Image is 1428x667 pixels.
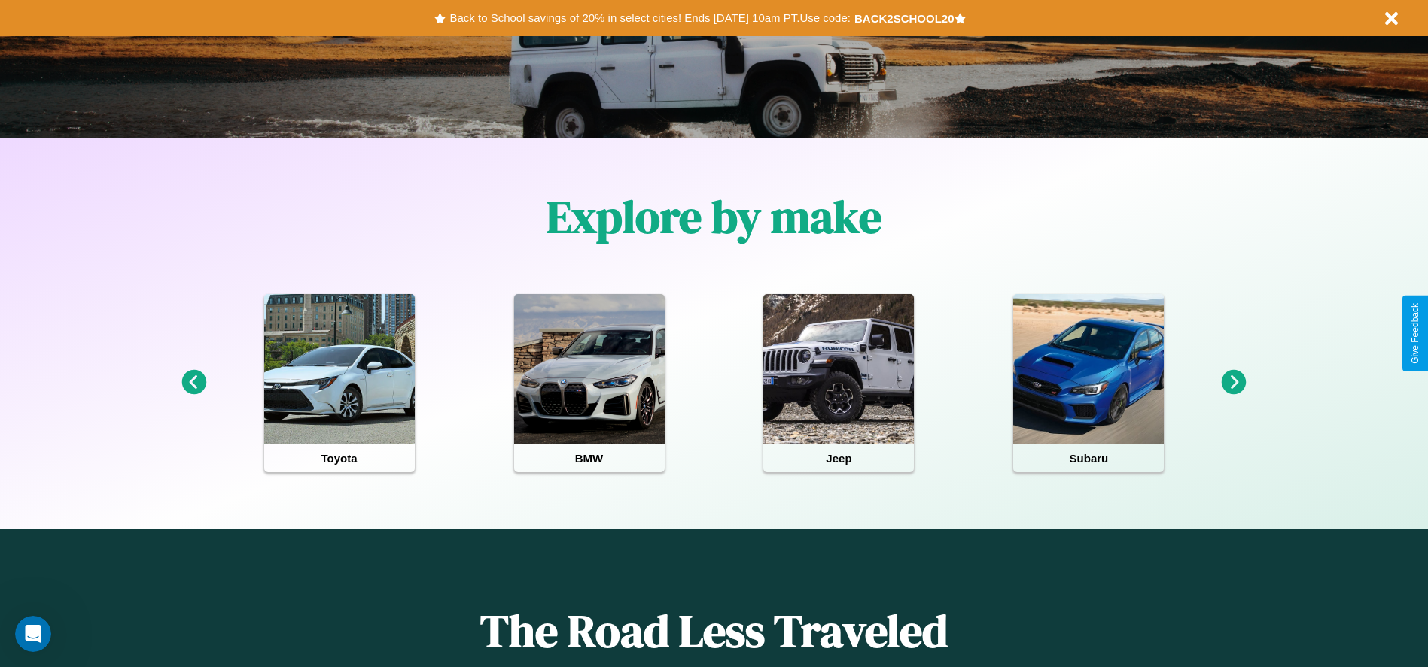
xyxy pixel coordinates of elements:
[514,444,665,472] h4: BMW
[264,444,415,472] h4: Toyota
[15,616,51,652] iframe: Intercom live chat
[1410,303,1420,364] div: Give Feedback
[547,186,881,247] h1: Explore by make
[1013,444,1164,472] h4: Subaru
[763,444,914,472] h4: Jeep
[854,12,955,25] b: BACK2SCHOOL20
[285,600,1142,662] h1: The Road Less Traveled
[446,8,854,29] button: Back to School savings of 20% in select cities! Ends [DATE] 10am PT.Use code:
